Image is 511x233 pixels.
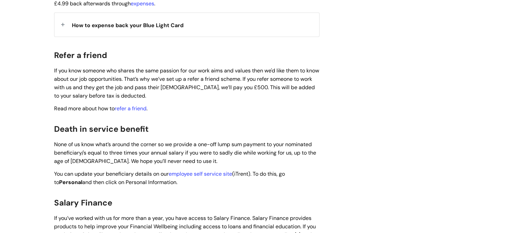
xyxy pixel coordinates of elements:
[72,22,183,29] span: How to expense back your Blue Light Card
[54,197,112,208] span: Salary Finance
[115,105,146,112] a: refer a friend
[54,141,316,165] span: None of us know what’s around the corner so we provide a one-off lump sum payment to your nominat...
[59,179,82,186] span: Personal
[54,50,107,60] span: Refer a friend
[169,170,232,177] a: employee self service site
[54,170,285,186] span: You can update your beneficiary details on our (iTrent). To do this, go to
[54,124,148,134] span: Death in service benefit
[54,105,147,112] span: Read more about how to .
[82,179,177,186] span: and then click on Personal Information.
[54,67,319,99] span: If you know someone who shares the same passion for our work aims and values then we'd like them ...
